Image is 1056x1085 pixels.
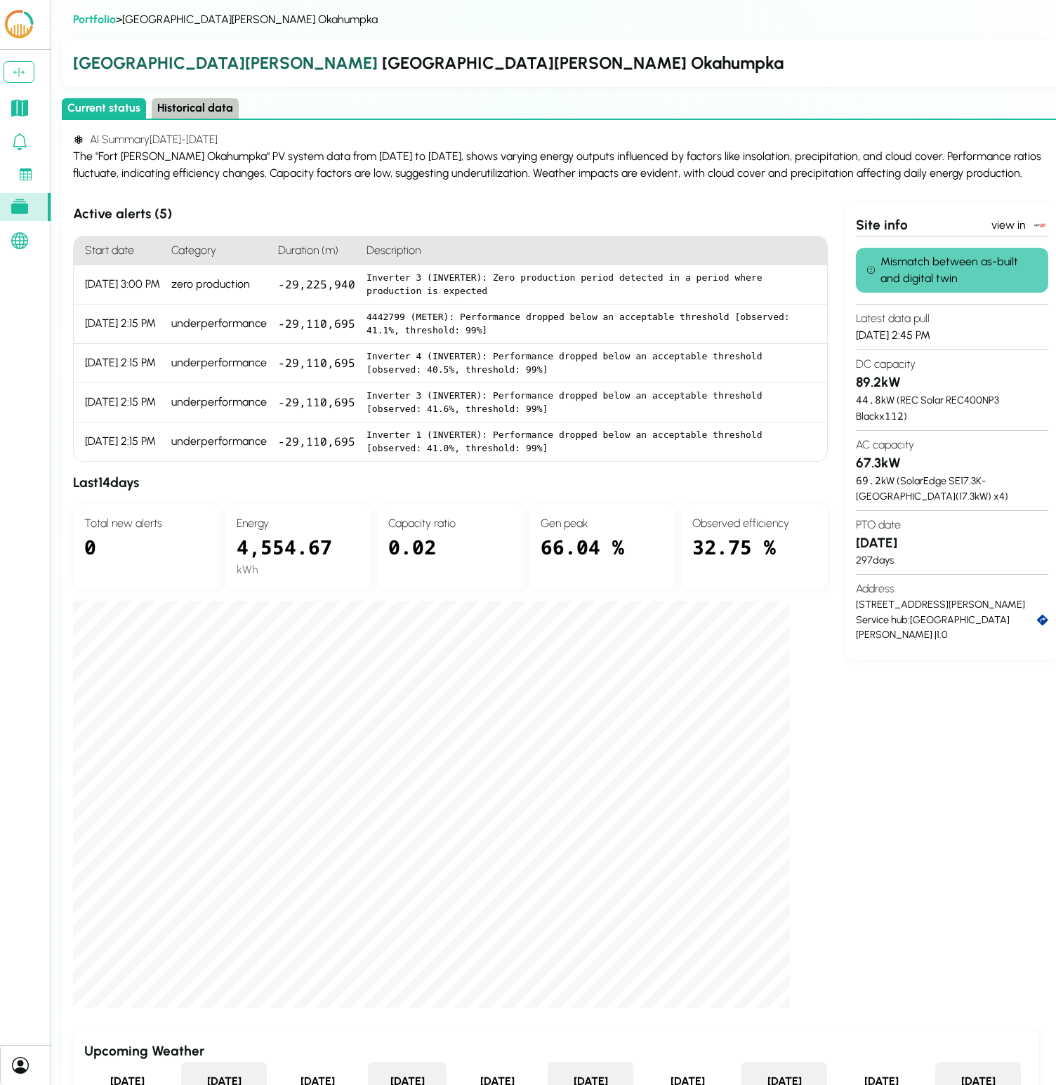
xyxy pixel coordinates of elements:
[237,561,361,578] div: kWh
[999,490,1005,502] span: 4
[84,515,209,532] h4: Total new alerts
[367,389,816,416] pre: Inverter 3 (INVERTER): Performance dropped below an acceptable threshold [observed: 41.6%, thresh...
[367,428,816,455] pre: Inverter 1 (INVERTER): Performance dropped below an acceptable threshold [observed: 41.0%, thresh...
[166,237,272,265] h4: Category
[856,474,881,487] span: 69.2
[84,532,209,578] div: 0
[856,437,1048,453] h4: AC capacity
[856,613,1037,643] div: Service hub: [GEOGRAPHIC_DATA][PERSON_NAME] | 1.0
[541,532,665,578] div: 66.04 %
[272,422,361,461] div: -29,110,695
[272,305,361,344] div: -29,110,695
[991,215,1048,236] a: view in
[885,409,904,422] span: 112
[856,453,1048,474] h3: 67.3 kW
[152,98,239,119] button: Historical data
[856,373,1048,393] h3: 89.2 kW
[367,310,816,338] pre: 4442799 (METER): Performance dropped below an acceptable threshold [observed: 41.1%, threshold: 99%]
[237,532,361,561] div: 4,554.67
[74,305,166,344] div: [DATE] 2:15 PM
[166,422,272,461] div: underperformance
[856,304,1048,350] section: [DATE] 2:45 PM
[166,265,272,305] div: zero production
[856,580,1048,597] h4: Address
[856,473,1048,504] div: kW ( SolarEdge SE17.3K-[GEOGRAPHIC_DATA] ( 17.3 kW) x )
[272,383,361,422] div: -29,110,695
[361,237,827,265] h4: Description
[856,393,881,406] span: 44.8
[166,383,272,422] div: underperformance
[237,515,361,532] h4: Energy
[84,1041,1028,1062] h3: Upcoming Weather
[272,237,361,265] h4: Duration (m)
[73,204,828,225] h3: Active alerts ( 5 )
[692,515,817,532] h4: Observed efficiency
[541,515,665,532] h4: Gen peak
[62,98,146,119] button: Current status
[1037,613,1048,628] a: directions
[388,532,513,578] div: 0.02
[367,271,816,298] pre: Inverter 3 (INVERTER): Zero production period detected in a period where production is expected
[2,8,36,41] img: LCOE.ai
[74,344,166,383] div: [DATE] 2:15 PM
[856,310,1048,327] h4: Latest data pull
[867,253,1037,287] div: Mismatch between as-built and digital twin
[272,265,361,305] div: -29,225,940
[73,473,828,493] h3: Last 14 days
[856,533,1048,554] h3: [DATE]
[74,237,166,265] h4: Start date
[367,350,816,377] pre: Inverter 4 (INVERTER): Performance dropped below an acceptable threshold [observed: 40.5%, thresh...
[166,305,272,344] div: underperformance
[166,344,272,383] div: underperformance
[74,422,166,461] div: [DATE] 2:15 PM
[74,265,166,305] div: [DATE] 3:00 PM
[388,515,513,532] h4: Capacity ratio
[73,13,116,26] a: Portfolio
[856,215,991,236] div: Site info
[856,517,1048,533] h4: PTO date
[73,53,378,73] span: [GEOGRAPHIC_DATA][PERSON_NAME]
[856,356,1048,373] h4: DC capacity
[272,344,361,383] div: -29,110,695
[856,553,1048,568] div: 297 days
[74,383,166,422] div: [DATE] 2:15 PM
[856,392,1048,424] div: kW ( REC Solar REC400NP3 Black x )
[692,532,817,578] div: 32.75 %
[856,597,1037,613] div: [STREET_ADDRESS][PERSON_NAME]
[1031,217,1048,234] img: SolarEdge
